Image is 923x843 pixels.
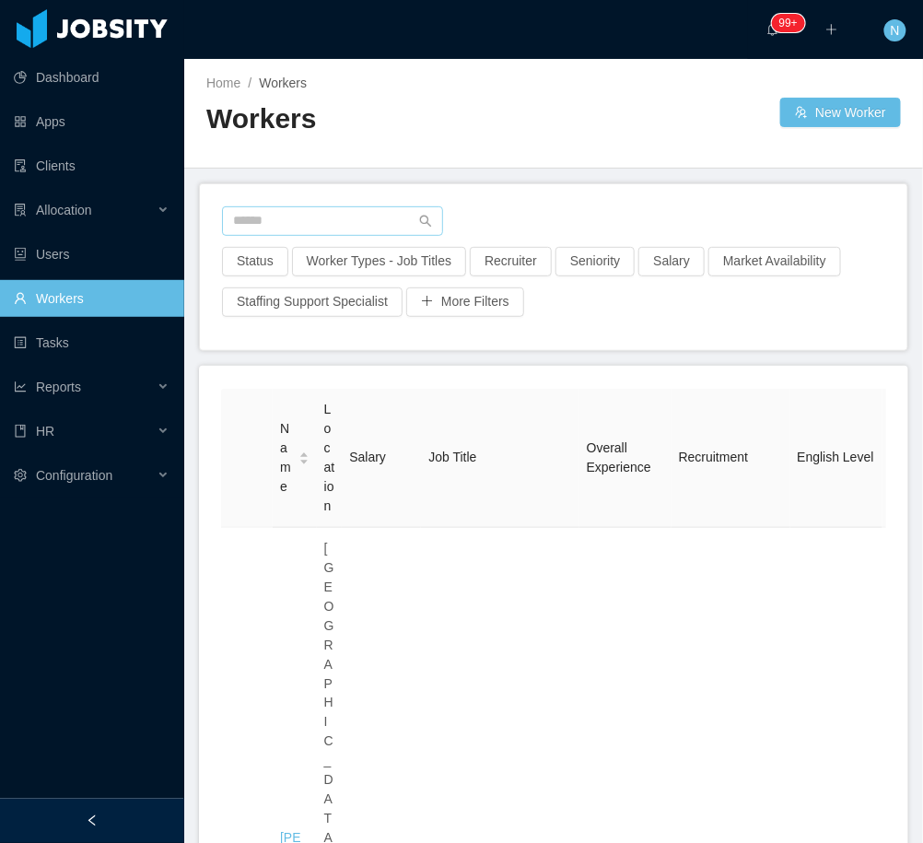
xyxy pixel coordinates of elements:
[14,425,27,438] i: icon: book
[280,419,291,497] span: Name
[222,247,288,276] button: Status
[36,380,81,394] span: Reports
[798,450,874,464] span: English Level
[36,203,92,217] span: Allocation
[891,19,900,41] span: N
[248,76,251,90] span: /
[14,204,27,217] i: icon: solution
[14,280,169,317] a: icon: userWorkers
[36,468,112,483] span: Configuration
[780,98,901,127] button: icon: usergroup-addNew Worker
[766,23,779,36] i: icon: bell
[206,76,240,90] a: Home
[14,103,169,140] a: icon: appstoreApps
[14,469,27,482] i: icon: setting
[324,402,335,513] span: Location
[772,14,805,32] sup: 1656
[292,247,466,276] button: Worker Types - Job Titles
[638,247,705,276] button: Salary
[36,424,54,439] span: HR
[428,450,476,464] span: Job Title
[298,451,309,456] i: icon: caret-up
[470,247,552,276] button: Recruiter
[419,215,432,228] i: icon: search
[587,440,651,474] span: Overall Experience
[825,23,838,36] i: icon: plus
[14,324,169,361] a: icon: profileTasks
[679,450,748,464] span: Recruitment
[14,236,169,273] a: icon: robotUsers
[222,287,403,317] button: Staffing Support Specialist
[298,457,309,462] i: icon: caret-down
[259,76,307,90] span: Workers
[708,247,841,276] button: Market Availability
[406,287,524,317] button: icon: plusMore Filters
[14,59,169,96] a: icon: pie-chartDashboard
[14,147,169,184] a: icon: auditClients
[555,247,635,276] button: Seniority
[349,450,386,464] span: Salary
[298,450,310,462] div: Sort
[206,100,554,138] h2: Workers
[14,381,27,393] i: icon: line-chart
